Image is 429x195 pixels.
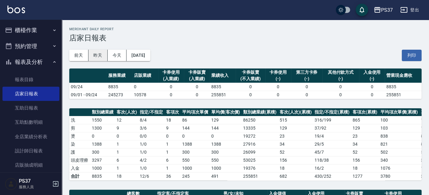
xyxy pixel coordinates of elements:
td: 156 [278,156,313,164]
td: 156 [351,156,379,164]
td: 34 [278,140,313,148]
td: 300 [181,148,210,156]
button: PS37 [371,4,395,16]
td: 340 [379,156,420,164]
td: 502 [379,148,420,156]
td: 0 [265,83,291,91]
td: 1 / 0 [138,164,165,172]
td: 1000 [90,164,115,172]
a: 設計師日報表 [2,144,59,158]
div: (-) [361,76,383,82]
td: 1388 [90,140,115,148]
th: 平均項次單價 [181,108,210,116]
td: 9 [165,124,181,132]
th: 平均項次單價(累積) [379,108,420,116]
div: 卡券使用 [267,69,290,76]
th: 單均價(客次價) [210,108,242,116]
td: 1388 [210,140,242,148]
div: 第三方卡券 [293,69,321,76]
button: 櫃檯作業 [2,22,59,38]
td: 護 [69,148,90,156]
th: 客次(人次) [115,108,139,116]
th: 服務業績 [107,68,132,83]
td: 0 [236,91,265,99]
td: 26099 [242,148,278,156]
td: 838 [379,132,420,140]
td: 255851 [385,91,422,99]
td: 0 [158,83,184,91]
th: 客次(人次)(累積) [278,108,313,116]
td: 16 / 2 [313,164,351,172]
img: Person [5,178,17,190]
td: 103 [379,124,420,132]
td: 0 [158,91,184,99]
td: 12/6 [138,172,165,180]
p: 服務人員 [19,184,50,190]
td: 1277 [351,172,379,180]
td: 8 / 4 [138,116,165,124]
td: 37 / 92 [313,124,351,132]
button: 報表及分析 [2,54,59,70]
td: 3297 [90,156,115,164]
td: 52 [351,148,379,156]
td: 剪 [69,124,90,132]
button: 預約管理 [2,38,59,54]
button: save [356,4,368,16]
td: 1000 [181,164,210,172]
td: 09/24 [69,83,107,91]
td: 245 [181,172,210,180]
td: 1300 [90,124,115,132]
td: 550 [210,156,242,164]
td: 144 [210,124,242,132]
td: 300 [210,148,242,156]
td: 45 / 7 [313,148,351,156]
td: 18 [115,172,139,180]
td: 12 [115,116,139,124]
button: 昨天 [88,50,108,61]
div: (不入業績) [237,76,264,82]
div: (-) [267,76,290,82]
td: 0 [322,83,359,91]
button: 今天 [108,50,127,61]
button: 登出 [398,4,422,16]
td: 0 [322,91,359,99]
td: 36 [165,172,181,180]
td: 23 [351,132,379,140]
td: 0 [184,91,210,99]
td: 0 [165,132,181,140]
h3: 店家日報表 [69,34,422,42]
td: 53025 [242,156,278,164]
td: 0 [115,132,139,140]
td: 255851 [210,91,235,99]
td: 129 [278,124,313,132]
td: 86 [181,116,210,124]
h2: Merchant Daily Report [69,27,422,31]
td: 19 / 4 [313,132,351,140]
td: 0 [291,91,322,99]
td: 0 [184,83,210,91]
td: 4 / 2 [138,156,165,164]
td: 245273 [107,91,132,99]
div: 其他付款方式 [324,69,358,76]
td: 1388 [181,140,210,148]
div: 入金使用 [361,69,383,76]
td: 0 [132,83,158,91]
td: 染 [69,140,90,148]
td: 1 [115,148,139,156]
td: 18 [278,164,313,172]
td: 550 [181,156,210,164]
td: 6 [165,156,181,164]
td: 430/252 [313,172,351,180]
td: 0 [181,132,210,140]
th: 指定/不指定 [138,108,165,116]
td: 255851 [242,172,278,180]
a: 互助點數明細 [2,115,59,129]
td: 27916 [242,140,278,148]
a: 店販抽成明細 [2,158,59,172]
td: 燙 [69,132,90,140]
td: 0 / 0 [138,132,165,140]
td: 29 / 5 [313,140,351,148]
div: (-) [324,76,358,82]
a: 互助日報表 [2,101,59,115]
td: 865 [351,116,379,124]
